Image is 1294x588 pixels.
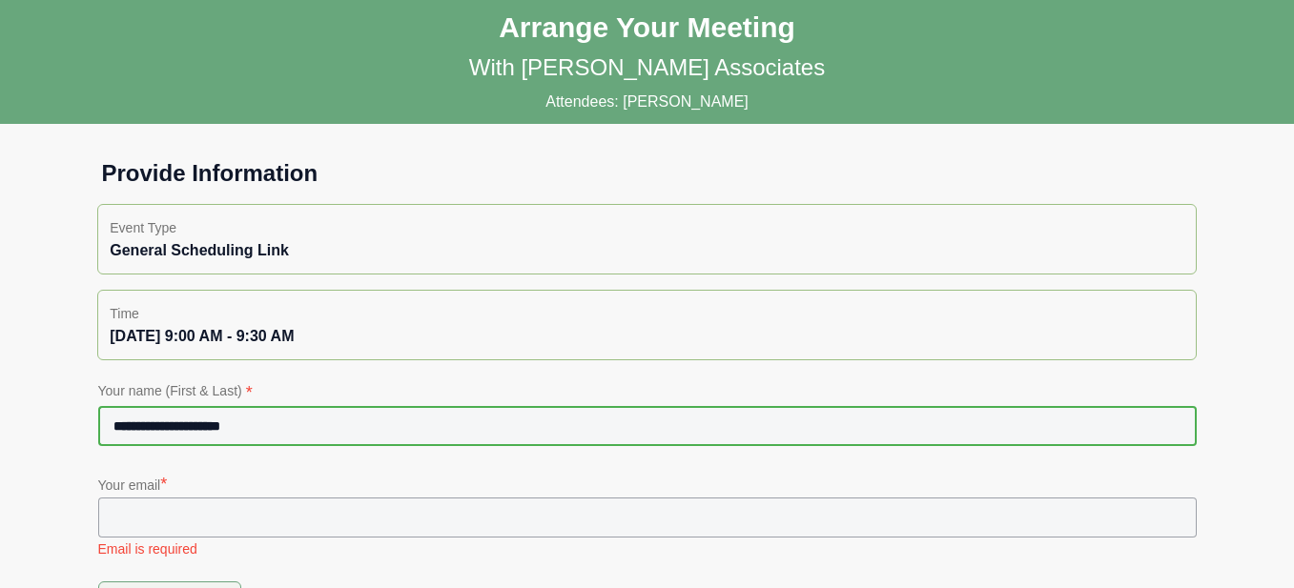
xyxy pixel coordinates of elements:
h1: Arrange Your Meeting [499,10,795,45]
p: Email is required [98,539,1197,558]
p: Your email [98,471,1197,497]
p: Time [110,302,1183,325]
h1: Provide Information [87,158,1208,189]
div: [DATE] 9:00 AM - 9:30 AM [110,325,1183,348]
p: Your name (First & Last) [98,379,1197,406]
p: Event Type [110,216,1183,239]
p: Attendees: [PERSON_NAME] [545,91,749,113]
p: With [PERSON_NAME] Associates [469,52,825,83]
div: General Scheduling Link [110,239,1183,262]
